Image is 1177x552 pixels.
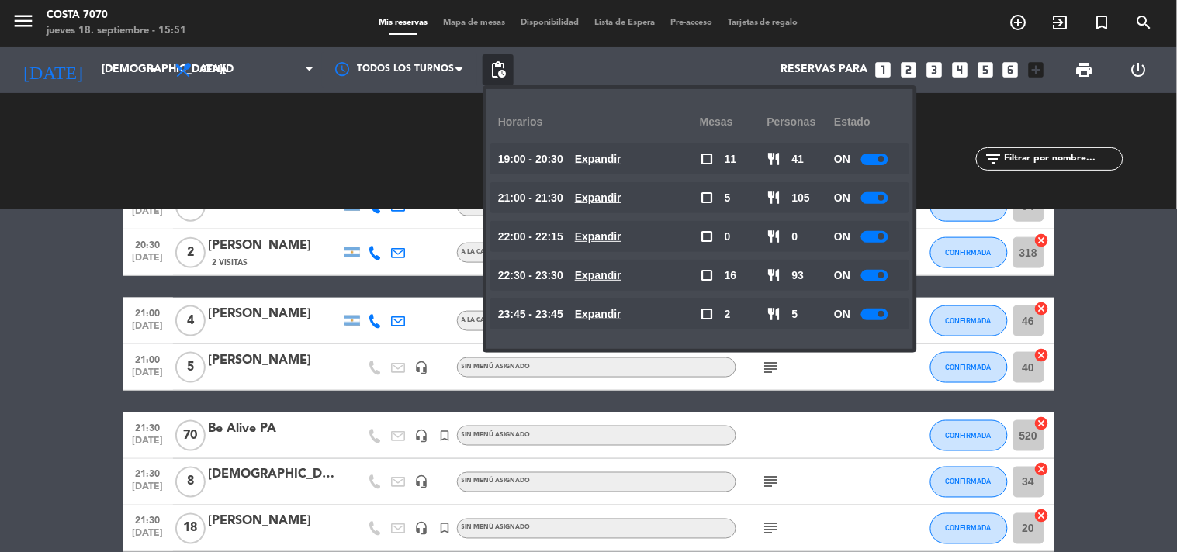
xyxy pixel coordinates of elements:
[175,237,206,268] span: 2
[1001,60,1021,80] i: looks_6
[725,189,731,207] span: 5
[762,473,781,492] i: subject
[129,367,168,385] span: [DATE]
[209,419,341,439] div: Be Alive PA
[415,475,429,489] i: headset_mic
[1051,13,1070,32] i: exit_to_app
[700,229,714,243] span: check_box_outline_blank
[1034,347,1050,363] i: cancel
[462,478,531,485] span: Sin menú asignado
[129,436,168,454] span: [DATE]
[129,321,168,339] span: [DATE]
[767,307,781,321] span: restaurant
[700,307,714,321] span: check_box_outline_blank
[1093,13,1112,32] i: turned_in_not
[213,257,248,269] span: 2 Visitas
[575,191,621,204] u: Expandir
[575,230,621,243] u: Expandir
[767,191,781,205] span: restaurant
[975,60,995,80] i: looks_5
[725,305,731,323] span: 2
[462,249,497,255] span: A LA CARTA
[435,19,513,27] span: Mapa de mesas
[950,60,970,80] i: looks_4
[12,53,94,87] i: [DATE]
[946,478,992,486] span: CONFIRMADA
[834,305,850,323] span: ON
[834,101,902,143] div: Estado
[587,19,663,27] span: Lista de Espera
[700,191,714,205] span: check_box_outline_blank
[209,304,341,324] div: [PERSON_NAME]
[129,529,168,547] span: [DATE]
[792,267,805,285] span: 93
[175,467,206,498] span: 8
[792,189,810,207] span: 105
[663,19,720,27] span: Pre-acceso
[781,64,867,76] span: Reservas para
[767,152,781,166] span: restaurant
[462,432,531,438] span: Sin menú asignado
[762,358,781,377] i: subject
[438,429,452,443] i: turned_in_not
[834,267,850,285] span: ON
[415,429,429,443] i: headset_mic
[209,236,341,256] div: [PERSON_NAME]
[498,101,700,143] div: Horarios
[1009,13,1028,32] i: add_circle_outline
[498,150,563,168] span: 19:00 - 20:30
[129,235,168,253] span: 20:30
[47,23,186,39] div: jueves 18. septiembre - 15:51
[462,364,531,370] span: Sin menú asignado
[209,512,341,532] div: [PERSON_NAME]
[175,352,206,383] span: 5
[834,189,850,207] span: ON
[575,153,621,165] u: Expandir
[898,60,919,80] i: looks_two
[930,237,1008,268] button: CONFIRMADA
[415,522,429,536] i: headset_mic
[924,60,944,80] i: looks_3
[129,253,168,271] span: [DATE]
[12,9,35,38] button: menu
[129,206,168,224] span: [DATE]
[1034,301,1050,316] i: cancel
[175,305,206,336] span: 4
[462,317,497,323] span: A LA CARTA
[498,305,563,323] span: 23:45 - 23:45
[725,267,737,285] span: 16
[129,303,168,321] span: 21:00
[767,268,781,282] span: restaurant
[498,267,563,285] span: 22:30 - 23:30
[489,60,507,79] span: pending_actions
[930,420,1008,451] button: CONFIRMADA
[762,519,781,538] i: subject
[175,513,206,544] span: 18
[1034,509,1050,524] i: cancel
[129,350,168,367] span: 21:00
[946,316,992,325] span: CONFIRMADA
[1002,150,1123,167] input: Filtrar por nombre...
[371,19,435,27] span: Mis reservas
[930,352,1008,383] button: CONFIRMADA
[513,19,587,27] span: Disponibilidad
[575,308,621,320] u: Expandir
[946,363,992,371] span: CONFIRMADA
[930,305,1008,336] button: CONFIRMADA
[946,524,992,533] span: CONFIRMADA
[725,150,737,168] span: 11
[1075,60,1094,79] span: print
[984,150,1002,168] i: filter_list
[47,8,186,23] div: Costa 7070
[930,467,1008,498] button: CONFIRMADA
[129,482,168,500] span: [DATE]
[498,189,563,207] span: 21:00 - 21:30
[1034,233,1050,248] i: cancel
[834,150,850,168] span: ON
[498,228,563,246] span: 22:00 - 22:15
[129,511,168,529] span: 21:30
[209,465,341,485] div: [DEMOGRAPHIC_DATA][PERSON_NAME]
[129,464,168,482] span: 21:30
[700,101,767,143] div: Mesas
[792,305,798,323] span: 5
